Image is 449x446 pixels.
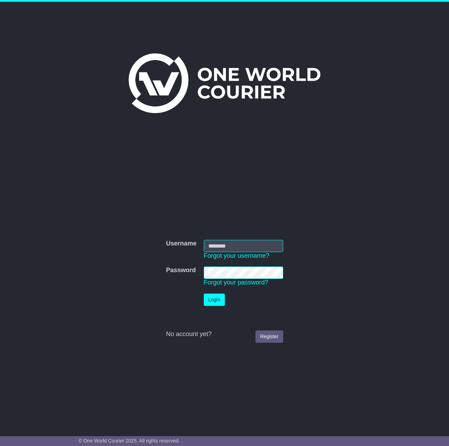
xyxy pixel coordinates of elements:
[78,438,180,444] span: © One World Courier 2025. All rights reserved.
[204,279,268,286] a: Forgot your password?
[166,267,196,274] label: Password
[204,294,225,306] button: Login
[166,240,196,248] label: Username
[129,53,320,113] img: One World
[255,330,283,343] a: Register
[166,330,283,338] div: No account yet?
[204,252,269,259] a: Forgot your username?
